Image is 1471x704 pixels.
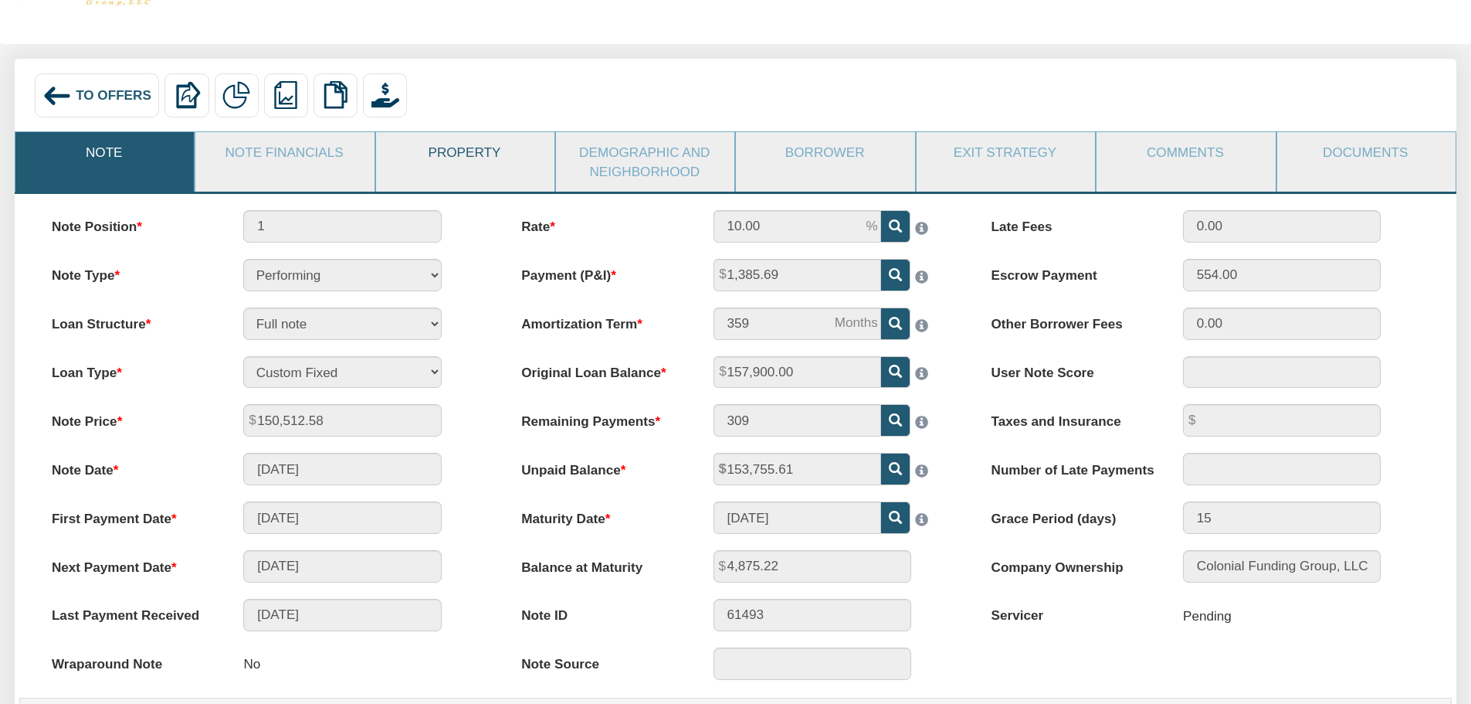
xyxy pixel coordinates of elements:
[243,502,441,534] input: MM/DD/YYYY
[36,308,228,334] label: Loan Structure
[243,453,441,485] input: MM/DD/YYYY
[76,87,151,103] span: To Offers
[975,308,1168,334] label: Other Borrower Fees
[556,132,733,192] a: Demographic and Neighborhood
[975,502,1168,528] label: Grace Period (days)
[505,599,697,625] label: Note ID
[36,210,228,236] label: Note Position
[36,453,228,479] label: Note Date
[243,648,260,682] p: No
[975,356,1168,383] label: User Note Score
[975,404,1168,430] label: Taxes and Insurance
[371,81,399,109] img: purchase_offer.png
[505,550,697,576] label: Balance at Maturity
[36,502,228,528] label: First Payment Date
[975,550,1168,576] label: Company Ownership
[36,648,228,674] label: Wraparound Note
[321,81,349,109] img: copy.png
[505,648,697,674] label: Note Source
[505,308,697,334] label: Amortization Term
[222,81,250,109] img: partial.png
[505,210,697,236] label: Rate
[975,210,1168,236] label: Late Fees
[505,502,697,528] label: Maturity Date
[243,599,441,631] input: MM/DD/YYYY
[505,453,697,479] label: Unpaid Balance
[1096,132,1273,172] a: Comments
[272,81,300,109] img: reports.png
[505,356,697,383] label: Original Loan Balance
[36,599,228,625] label: Last Payment Received
[243,550,441,583] input: MM/DD/YYYY
[15,132,192,172] a: Note
[975,453,1168,479] label: Number of Late Payments
[505,404,697,430] label: Remaining Payments
[713,210,881,243] input: This field can contain only numeric characters
[42,81,72,111] img: back_arrow_left_icon.svg
[195,132,372,172] a: Note Financials
[376,132,553,172] a: Property
[36,550,228,576] label: Next Payment Date
[975,599,1168,625] label: Servicer
[36,356,228,383] label: Loan Type
[505,259,697,285] label: Payment (P&I)
[36,404,228,430] label: Note Price
[36,259,228,285] label: Note Type
[917,132,1093,172] a: Exit Strategy
[173,81,201,109] img: export.svg
[736,132,913,172] a: Borrower
[713,502,881,534] input: MM/DD/YYYY
[975,259,1168,285] label: Escrow Payment
[1183,599,1232,633] div: Pending
[1277,132,1454,172] a: Documents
